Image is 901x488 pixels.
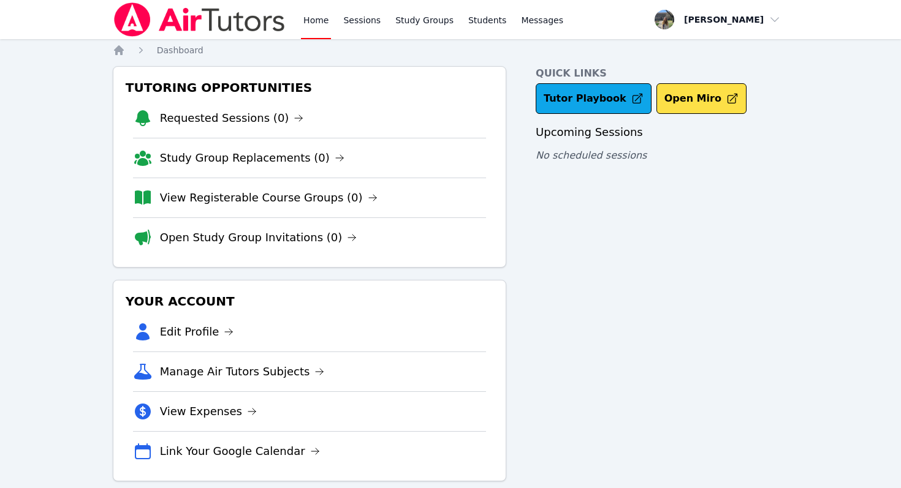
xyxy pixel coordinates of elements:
h4: Quick Links [536,66,788,81]
a: View Registerable Course Groups (0) [160,189,378,206]
a: Manage Air Tutors Subjects [160,363,325,380]
h3: Tutoring Opportunities [123,77,496,99]
a: View Expenses [160,403,257,420]
a: Dashboard [157,44,203,56]
img: Air Tutors [113,2,286,37]
a: Link Your Google Calendar [160,443,320,460]
h3: Upcoming Sessions [536,124,788,141]
nav: Breadcrumb [113,44,789,56]
span: No scheduled sessions [536,149,647,161]
a: Study Group Replacements (0) [160,149,344,167]
h3: Your Account [123,290,496,312]
a: Open Study Group Invitations (0) [160,229,357,246]
a: Requested Sessions (0) [160,110,304,127]
a: Tutor Playbook [536,83,652,114]
button: Open Miro [656,83,747,114]
span: Messages [521,14,563,26]
span: Dashboard [157,45,203,55]
a: Edit Profile [160,323,234,340]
